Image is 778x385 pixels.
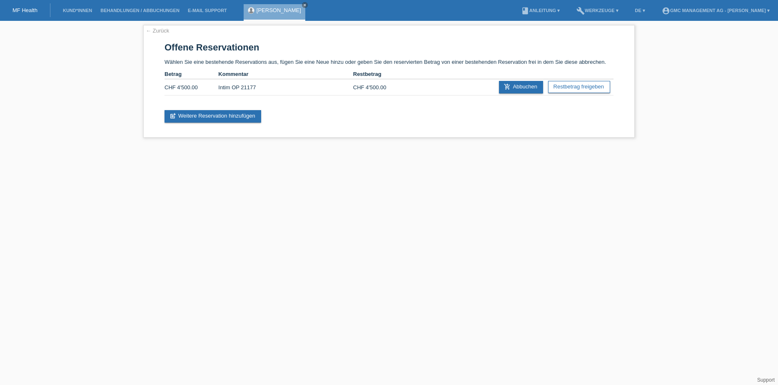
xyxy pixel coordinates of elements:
i: add_shopping_cart [504,83,511,90]
a: DE ▾ [631,8,649,13]
a: post_addWeitere Reservation hinzufügen [165,110,261,123]
th: Betrag [165,69,218,79]
a: MF Health [12,7,37,13]
a: Restbetrag freigeben [548,81,610,93]
td: CHF 4'500.00 [165,79,218,96]
a: [PERSON_NAME] [257,7,301,13]
i: account_circle [662,7,670,15]
a: close [302,2,308,8]
a: E-Mail Support [184,8,231,13]
th: Kommentar [218,69,353,79]
td: Intim OP 21177 [218,79,353,96]
i: post_add [170,113,176,119]
i: build [576,7,585,15]
h1: Offene Reservationen [165,42,613,53]
i: close [303,3,307,7]
th: Restbetrag [353,69,407,79]
a: bookAnleitung ▾ [517,8,564,13]
i: book [521,7,529,15]
div: Wählen Sie eine bestehende Reservations aus, fügen Sie eine Neue hinzu oder geben Sie den reservi... [143,25,635,138]
a: account_circleGMC Management AG - [PERSON_NAME] ▾ [658,8,774,13]
a: ← Zurück [146,28,169,34]
a: Support [757,377,775,383]
a: buildWerkzeuge ▾ [572,8,623,13]
a: add_shopping_cartAbbuchen [499,81,543,93]
td: CHF 4'500.00 [353,79,407,96]
a: Kund*innen [59,8,96,13]
a: Behandlungen / Abbuchungen [96,8,184,13]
